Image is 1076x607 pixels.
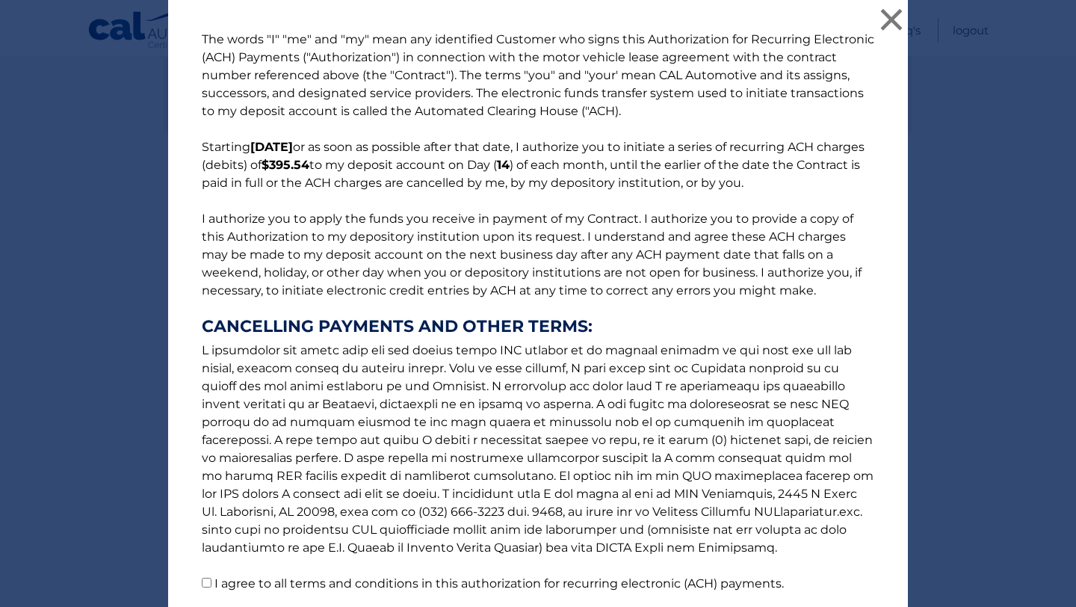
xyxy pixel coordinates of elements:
[187,31,889,593] p: The words "I" "me" and "my" mean any identified Customer who signs this Authorization for Recurri...
[214,576,784,591] label: I agree to all terms and conditions in this authorization for recurring electronic (ACH) payments.
[876,4,906,34] button: ×
[202,318,874,336] strong: CANCELLING PAYMENTS AND OTHER TERMS:
[497,158,510,172] b: 14
[250,140,293,154] b: [DATE]
[262,158,309,172] b: $395.54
